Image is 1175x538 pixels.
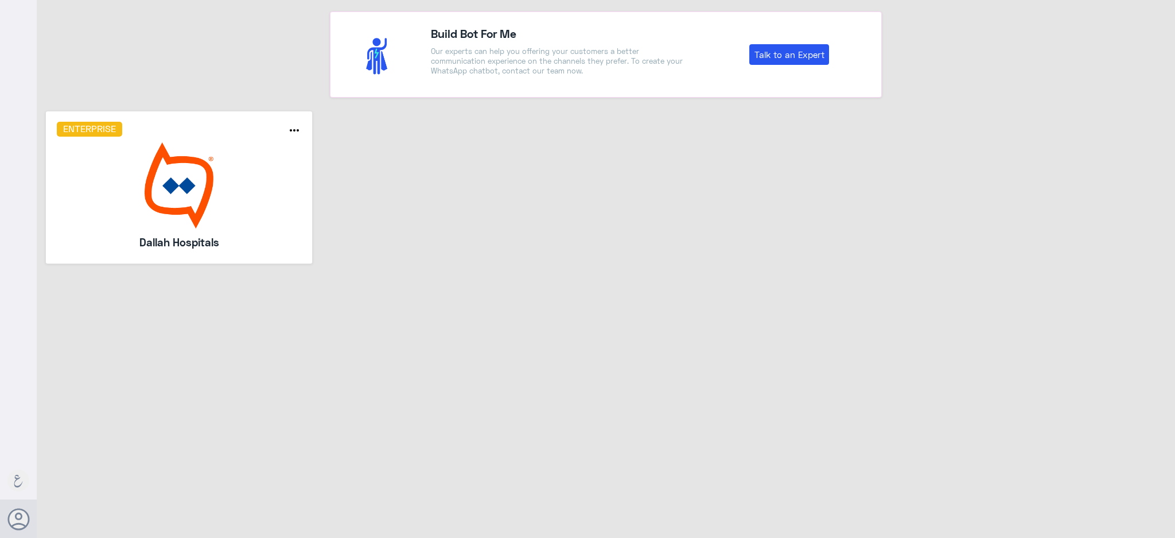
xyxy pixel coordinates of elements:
img: bot image [57,142,302,229]
a: Talk to an Expert [749,44,829,65]
button: Avatar [7,508,29,530]
p: Our experts can help you offering your customers a better communication experience on the channel... [431,47,689,76]
h5: Dallah Hospitals [90,234,269,250]
h6: Enterprise [57,122,123,137]
button: more_horiz [287,123,301,140]
h4: Build Bot For Me [431,25,689,42]
i: more_horiz [287,123,301,137]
